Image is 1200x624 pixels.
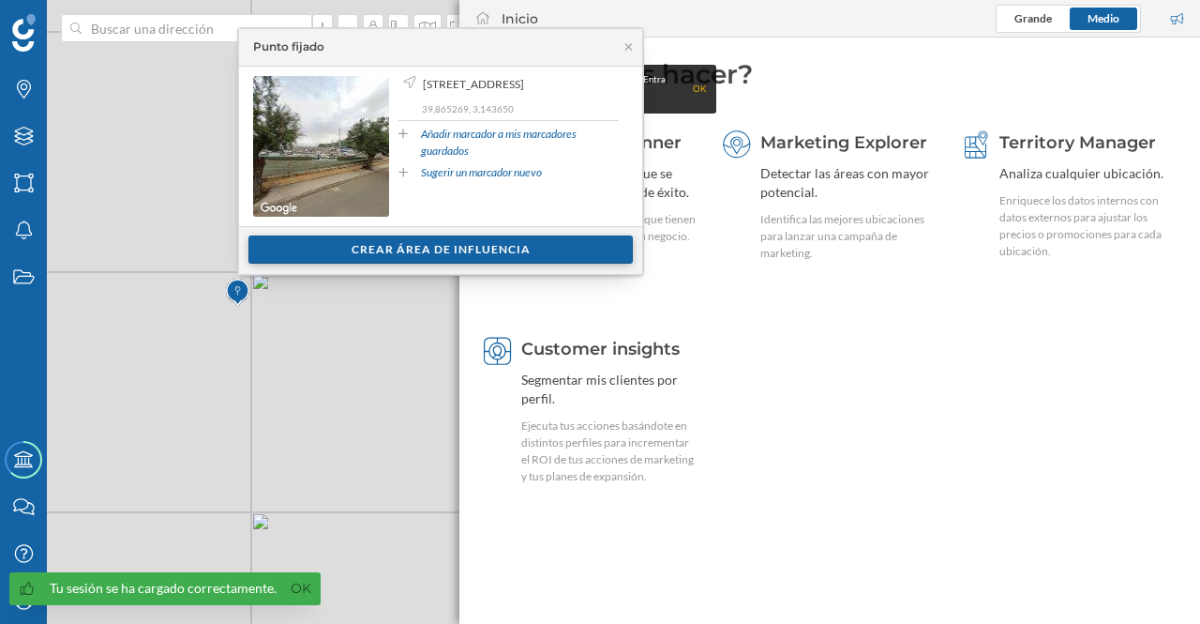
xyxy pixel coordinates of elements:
[1087,11,1119,25] span: Medio
[286,578,316,600] a: Ok
[253,76,389,217] img: streetview
[962,130,990,159] img: territory-manager.svg
[521,371,697,408] div: Segmentar mis clientes por perfil.
[999,132,1156,153] span: Territory Manager
[723,130,751,159] img: explorer.svg
[760,132,927,153] span: Marketing Explorer
[693,80,707,99] div: OK
[1014,11,1052,25] span: Grande
[521,339,680,359] span: Customer insights
[484,337,512,365] img: customer-intelligence.svg
[999,164,1176,183] div: Analiza cualquier ubicación.
[502,9,538,28] div: Inicio
[760,164,937,202] div: Detectar las áreas con mayor potencial.
[999,192,1176,260] div: Enriquece los datos internos con datos externos para ajustar los precios o promociones para cada ...
[478,56,1181,92] div: ¿Qué quieres hacer?
[421,126,619,160] a: Añadir marcador a mis marcadores guardados
[423,76,524,93] span: [STREET_ADDRESS]
[226,274,249,312] img: Marker
[50,579,277,598] div: Tu sesión se ha cargado correctamente.
[253,38,324,55] div: Punto fijado
[760,211,937,262] div: Identifica las mejores ubicaciones para lanzar una campaña de marketing.
[37,13,104,30] span: Soporte
[421,164,542,181] a: Sugerir un marcador nuevo
[422,102,619,115] p: 39,865269, 3,143650
[521,418,697,485] div: Ejecuta tus acciones basándote en distintos perfiles para incrementar el ROI de tus acciones de m...
[12,14,36,52] img: Geoblink Logo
